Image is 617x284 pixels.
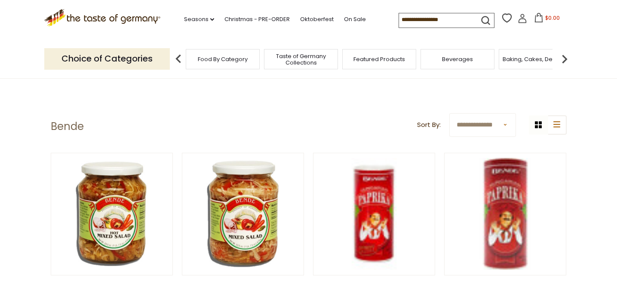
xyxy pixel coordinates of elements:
[556,50,573,68] img: next arrow
[313,153,435,275] img: Bende Hungarian Hot Paprika in Tin
[445,153,566,275] img: Bende Hungarian Sweet Paprika in Tin
[503,56,569,62] a: Baking, Cakes, Desserts
[44,48,170,69] p: Choice of Categories
[51,153,173,275] img: Bende Hungarian Spicy Mixed Pickles Salad, 23.5oz
[545,14,560,22] span: $0.00
[344,15,366,24] a: On Sale
[300,15,334,24] a: Oktoberfest
[184,15,214,24] a: Seasons
[51,120,84,133] h1: Bende
[170,50,187,68] img: previous arrow
[267,53,335,66] a: Taste of Germany Collections
[442,56,473,62] a: Beverages
[182,153,304,275] img: Bende Hungarian Mixed Pickles Salad, 23.5oz
[198,56,248,62] a: Food By Category
[417,120,441,130] label: Sort By:
[529,13,565,26] button: $0.00
[224,15,290,24] a: Christmas - PRE-ORDER
[353,56,405,62] a: Featured Products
